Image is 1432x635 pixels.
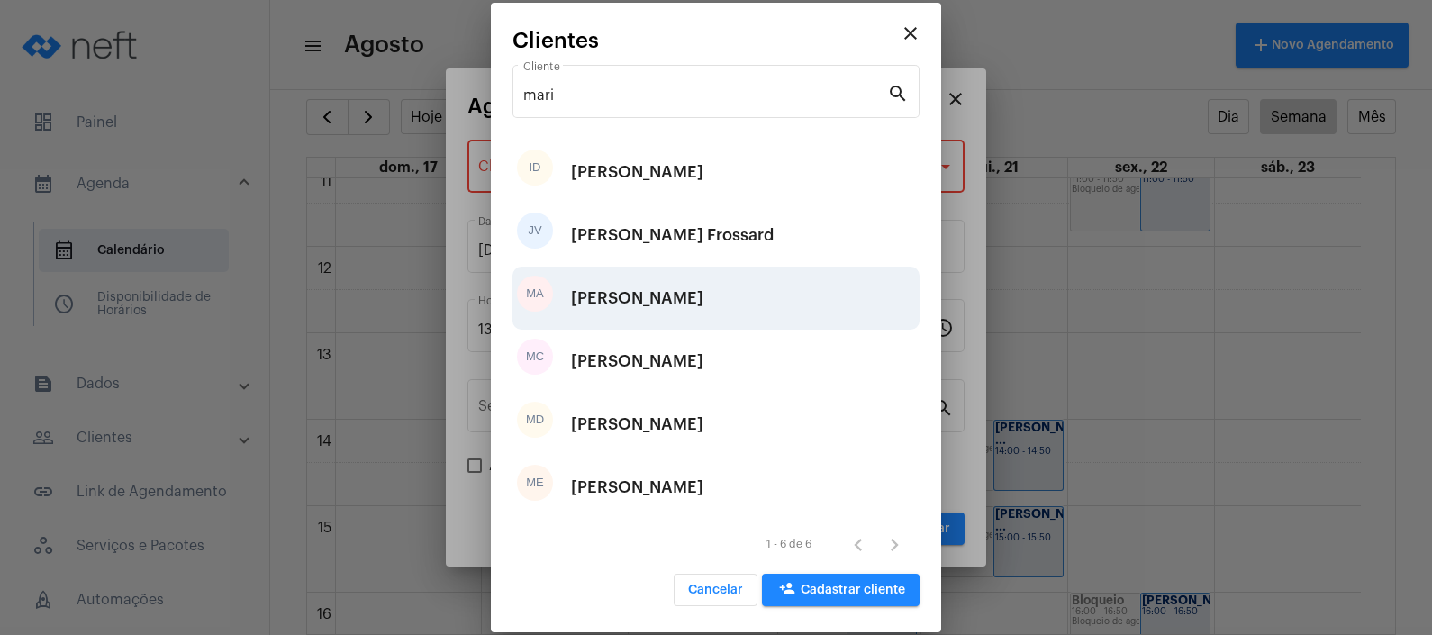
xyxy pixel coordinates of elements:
div: JV [517,213,553,249]
mat-icon: close [900,23,921,44]
div: ME [517,465,553,501]
div: 1 - 6 de 6 [766,539,811,550]
div: [PERSON_NAME] Frossard [571,208,774,262]
button: Próxima página [876,526,912,562]
button: Página anterior [840,526,876,562]
div: ID [517,150,553,186]
div: [PERSON_NAME] [571,460,703,514]
span: Cancelar [688,584,743,596]
span: Cadastrar cliente [776,584,905,596]
button: Cadastrar cliente [762,574,920,606]
mat-icon: search [887,82,909,104]
span: Clientes [512,29,599,52]
div: [PERSON_NAME] [571,271,703,325]
mat-icon: person_add [776,580,798,602]
div: [PERSON_NAME] [571,145,703,199]
div: MC [517,339,553,375]
div: [PERSON_NAME] [571,397,703,451]
button: Cancelar [674,574,757,606]
div: [PERSON_NAME] [571,334,703,388]
input: Pesquisar cliente [523,87,887,104]
div: MA [517,276,553,312]
div: MD [517,402,553,438]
